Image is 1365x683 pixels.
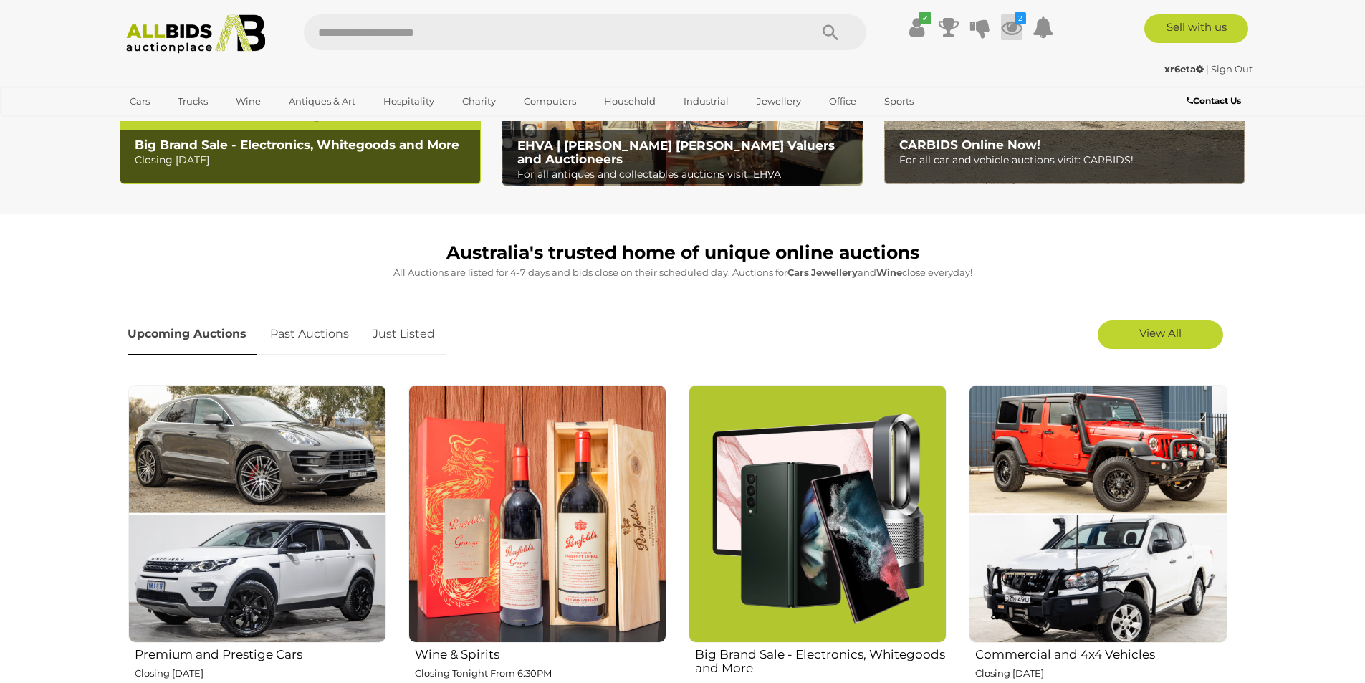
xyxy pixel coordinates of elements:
[135,138,459,152] b: Big Brand Sale - Electronics, Whitegoods and More
[919,12,931,24] i: ✔
[975,665,1227,682] p: Closing [DATE]
[689,385,947,643] img: Big Brand Sale - Electronics, Whitegoods and More
[1164,63,1206,75] a: xr6eta
[1098,320,1223,349] a: View All
[279,90,365,113] a: Antiques & Art
[415,665,666,682] p: Closing Tonight From 6:30PM
[135,151,472,169] p: Closing [DATE]
[795,14,866,50] button: Search
[695,644,947,674] h2: Big Brand Sale - Electronics, Whitegoods and More
[1144,14,1248,43] a: Sell with us
[415,644,666,661] h2: Wine & Spirits
[1001,14,1022,40] a: 2
[408,385,666,643] img: Wine & Spirits
[514,90,585,113] a: Computers
[969,385,1227,643] img: Commercial and 4x4 Vehicles
[362,313,446,355] a: Just Listed
[1211,63,1253,75] a: Sign Out
[128,243,1238,263] h1: Australia's trusted home of unique online auctions
[120,90,159,113] a: Cars
[876,267,902,278] strong: Wine
[259,313,360,355] a: Past Auctions
[168,90,217,113] a: Trucks
[1015,12,1026,24] i: 2
[975,644,1227,661] h2: Commercial and 4x4 Vehicles
[906,14,928,40] a: ✔
[820,90,866,113] a: Office
[128,264,1238,281] p: All Auctions are listed for 4-7 days and bids close on their scheduled day. Auctions for , and cl...
[811,267,858,278] strong: Jewellery
[135,644,386,661] h2: Premium and Prestige Cars
[1187,93,1245,109] a: Contact Us
[135,665,386,682] p: Closing [DATE]
[1187,95,1241,106] b: Contact Us
[875,90,923,113] a: Sports
[120,113,241,137] a: [GEOGRAPHIC_DATA]
[674,90,738,113] a: Industrial
[899,138,1040,152] b: CARBIDS Online Now!
[128,313,257,355] a: Upcoming Auctions
[502,42,863,186] a: EHVA | Evans Hastings Valuers and Auctioneers EHVA | [PERSON_NAME] [PERSON_NAME] Valuers and Auct...
[1164,63,1204,75] strong: xr6eta
[118,14,274,54] img: Allbids.com.au
[128,385,386,643] img: Premium and Prestige Cars
[1206,63,1209,75] span: |
[1139,326,1182,340] span: View All
[374,90,444,113] a: Hospitality
[787,267,809,278] strong: Cars
[899,151,1237,169] p: For all car and vehicle auctions visit: CARBIDS!
[595,90,665,113] a: Household
[747,90,810,113] a: Jewellery
[453,90,505,113] a: Charity
[517,166,855,183] p: For all antiques and collectables auctions visit: EHVA
[517,138,835,166] b: EHVA | [PERSON_NAME] [PERSON_NAME] Valuers and Auctioneers
[226,90,270,113] a: Wine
